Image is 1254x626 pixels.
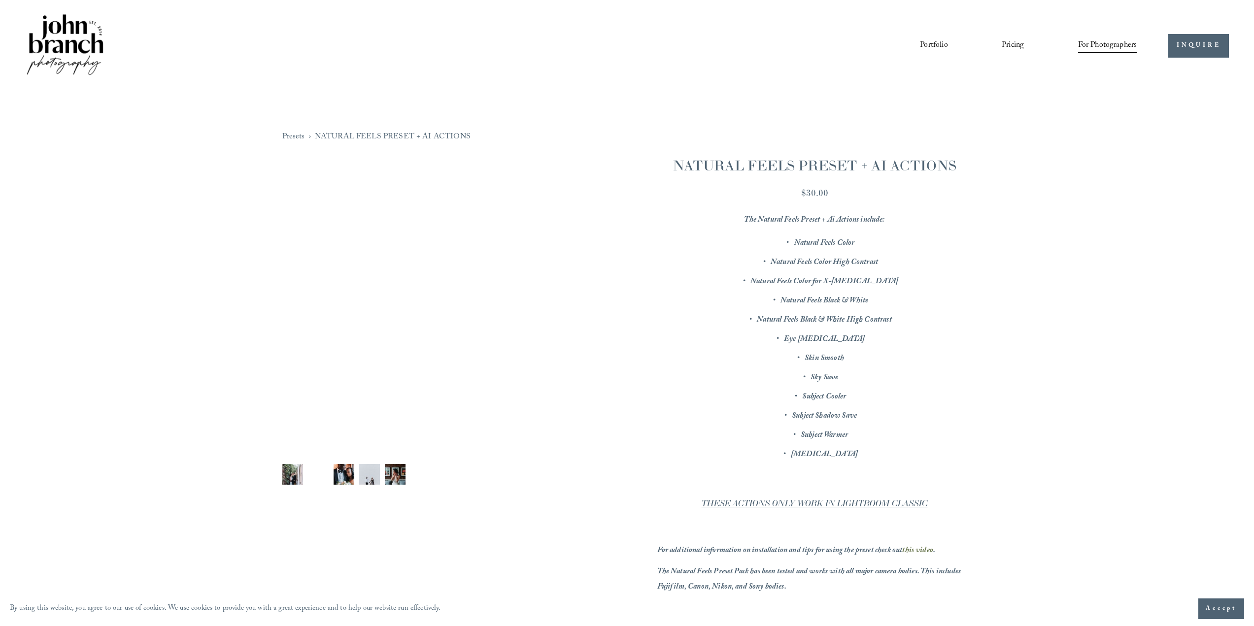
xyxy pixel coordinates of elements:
em: Subject Shadow Save [792,410,857,423]
a: NATURAL FEELS PRESET + AI ACTIONS [315,130,471,145]
em: THESE ACTIONS ONLY WORK IN LIGHTROOM CLASSIC [702,498,928,509]
img: DSCF9013.jpg (Copy) [282,464,303,485]
img: John Branch IV Photography [25,12,105,79]
a: Portfolio [920,37,948,54]
em: Natural Feels Black & White High Contrast [757,314,891,327]
span: › [309,130,311,145]
button: Image 5 of 12 [385,464,406,490]
div: Gallery [282,156,586,553]
a: this video [902,544,933,558]
em: Subject Cooler [802,391,846,404]
em: . [933,544,935,558]
a: INQUIRE [1168,34,1229,58]
em: Subject Warmer [801,429,848,442]
p: By using this website, you agree to our use of cookies. We use cookies to provide you with a grea... [10,602,441,616]
em: Natural Feels Color High Contrast [771,256,878,269]
em: [MEDICAL_DATA] [791,448,858,461]
em: Skin Smooth [805,352,844,365]
em: Natural Feels Black & White [780,295,868,308]
img: FUJ14832.jpg (Copy) [385,464,406,485]
em: Eye [MEDICAL_DATA] [784,333,865,346]
img: DSCF8972.jpg (Copy) [334,464,354,485]
button: Accept [1198,598,1244,619]
img: FUJ18856 copy.jpg (Copy) [359,464,380,485]
em: For additional information on installation and tips for using the preset check out [657,544,903,558]
div: Gallery thumbnails [282,464,586,490]
button: Image 3 of 12 [334,464,354,490]
a: Presets [282,130,305,145]
em: Sky Save [811,371,838,385]
button: Image 4 of 12 [359,464,380,490]
h1: NATURAL FEELS PRESET + AI ACTIONS [657,156,972,175]
a: Pricing [1002,37,1024,54]
a: folder dropdown [1078,37,1137,54]
span: For Photographers [1078,38,1137,53]
em: Natural Feels Color [794,237,855,250]
button: Image 1 of 12 [282,464,303,490]
div: $30.00 [657,186,972,199]
span: Accept [1206,604,1237,614]
em: Natural Feels Color for X-[MEDICAL_DATA] [750,275,898,289]
em: The Natural Feels Preset Pack has been tested and works with all major camera bodies. This includ... [657,565,963,594]
em: The Natural Feels Preset + Ai Actions include: [744,214,884,227]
